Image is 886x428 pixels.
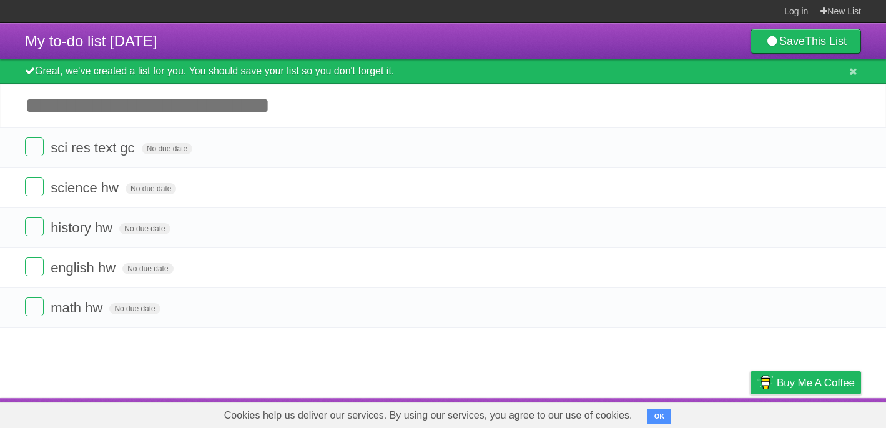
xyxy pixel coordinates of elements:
span: No due date [122,263,173,274]
span: No due date [119,223,170,234]
label: Done [25,177,44,196]
a: SaveThis List [751,29,861,54]
label: Done [25,297,44,316]
span: science hw [51,180,122,196]
a: Privacy [734,401,767,425]
span: history hw [51,220,116,236]
a: Suggest a feature [782,401,861,425]
span: No due date [109,303,160,314]
a: About [584,401,611,425]
a: Buy me a coffee [751,371,861,394]
label: Done [25,217,44,236]
span: No due date [126,183,176,194]
button: OK [647,409,672,424]
span: My to-do list [DATE] [25,32,157,49]
span: sci res text gc [51,140,137,156]
label: Done [25,137,44,156]
span: math hw [51,300,106,316]
span: Cookies help us deliver our services. By using our services, you agree to our use of cookies. [212,403,645,428]
span: english hw [51,260,119,276]
a: Developers [626,401,676,425]
img: Buy me a coffee [757,372,774,393]
a: Terms [692,401,719,425]
span: Buy me a coffee [777,372,855,394]
label: Done [25,257,44,276]
span: No due date [142,143,192,154]
b: This List [805,35,847,47]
